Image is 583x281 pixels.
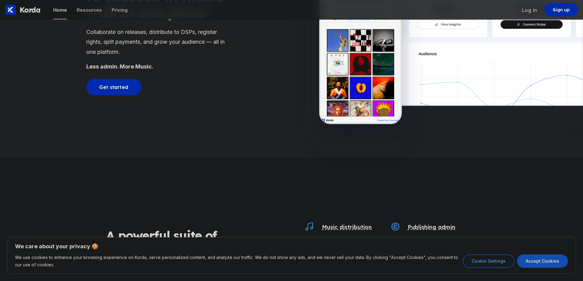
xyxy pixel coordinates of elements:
div: Korda [20,5,40,14]
a: Sign up [544,3,578,17]
div: Music distribution [320,224,372,231]
a: Get started [86,72,233,95]
button: Get started [86,79,141,95]
button: Accept Cookies [517,254,568,268]
div: Publishing admin [405,224,455,231]
p: We care about your privacy 🍪 [15,243,568,250]
button: Cookie Settings [463,254,514,268]
div: Less admin. More Music. [86,62,233,72]
div: Sign up [553,7,570,13]
div: Get started [99,84,128,90]
div: Resources [77,7,102,13]
div: Collaborate on releases, distribute to DSPs, register rights, split payments, and grow your audie... [86,27,233,57]
div: A powerful suite of tools that puts you in control [106,228,241,274]
p: We use cookies to enhance your browsing experience on Korda, serve personalized content, and anal... [15,254,458,268]
div: Log in [522,7,537,13]
div: Pricing [112,7,128,13]
div: Home [53,7,67,13]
